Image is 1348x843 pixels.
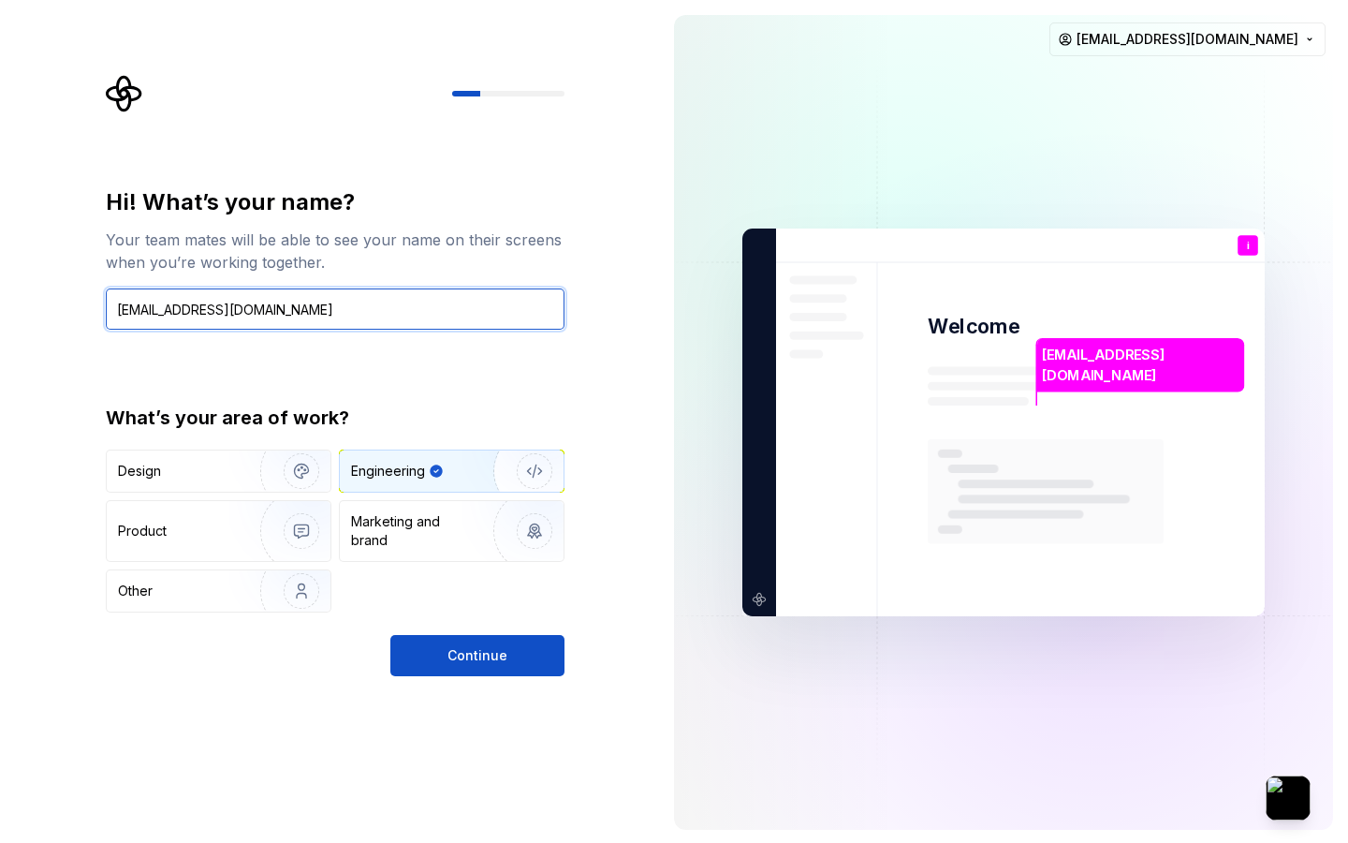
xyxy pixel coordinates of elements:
[1247,241,1250,251] p: i
[1042,345,1238,385] p: [EMAIL_ADDRESS][DOMAIN_NAME]
[106,405,564,431] div: What’s your area of work?
[106,229,564,274] div: Your team mates will be able to see your name on their screens when you’re working together.
[118,522,167,540] div: Product
[118,582,153,600] div: Other
[106,75,143,112] svg: Supernova Logo
[351,512,477,550] div: Marketing and brand
[106,187,564,217] div: Hi! What’s your name?
[351,462,425,481] div: Engineering
[106,288,564,330] input: Han Solo
[447,646,507,665] span: Continue
[1049,22,1326,56] button: [EMAIL_ADDRESS][DOMAIN_NAME]
[1077,30,1298,49] span: [EMAIL_ADDRESS][DOMAIN_NAME]
[928,313,1019,340] p: Welcome
[118,462,161,481] div: Design
[390,635,564,676] button: Continue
